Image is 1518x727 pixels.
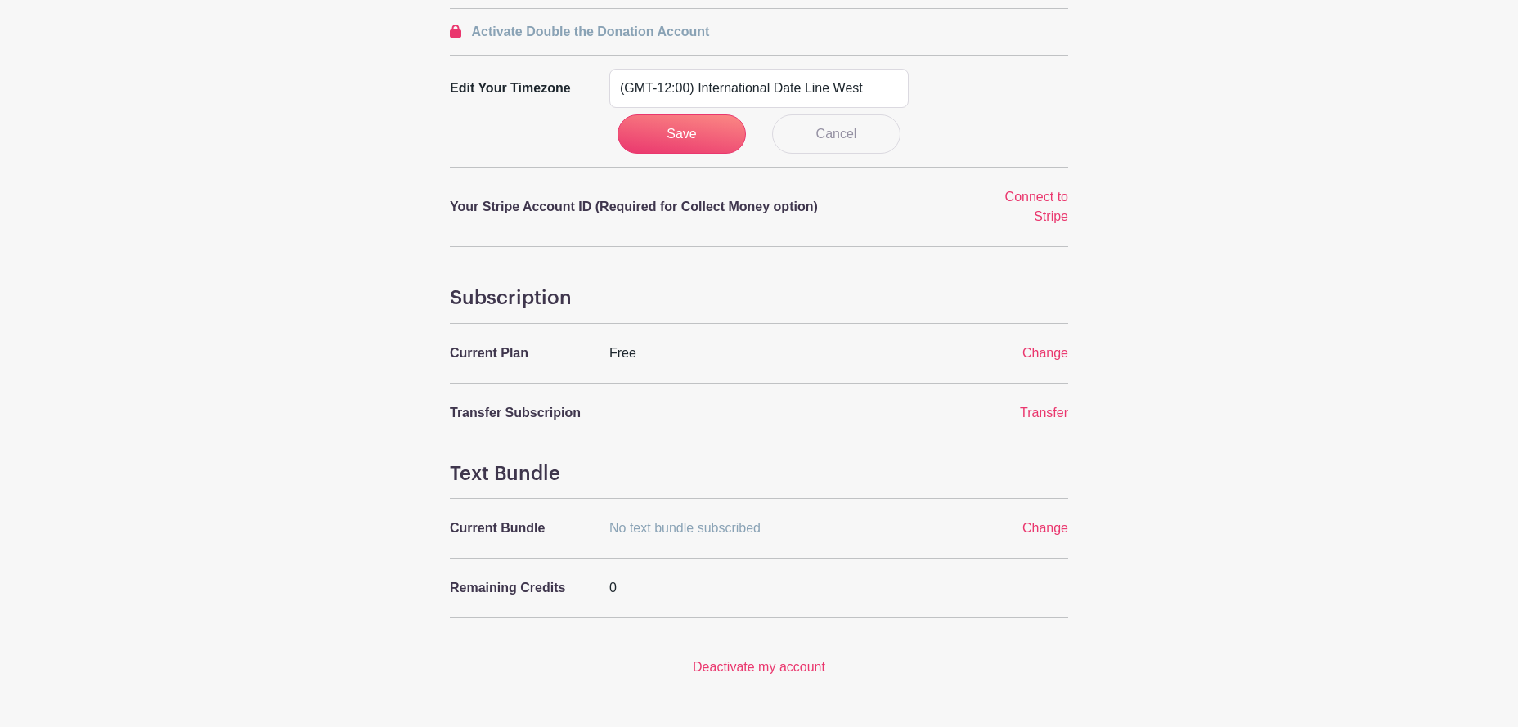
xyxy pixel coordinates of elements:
[693,660,825,674] a: Deactivate my account
[450,286,1068,310] h4: Subscription
[1005,190,1068,223] a: Connect to Stripe
[1022,521,1068,535] a: Change
[618,114,747,154] input: Save
[600,343,972,363] div: Free
[450,462,1068,486] h4: Text Bundle
[1020,406,1068,420] a: Transfer
[1022,346,1068,360] a: Change
[609,521,761,535] span: No text bundle subscribed
[440,69,600,108] label: Edit your timezone
[450,518,590,538] p: Current Bundle
[772,114,901,154] a: Cancel
[450,197,962,217] p: Your Stripe Account ID (Required for Collect Money option)
[450,578,590,598] p: Remaining Credits
[600,578,972,598] div: 0
[471,25,709,38] span: Activate Double the Donation Account
[450,403,590,423] p: Transfer Subscripion
[450,343,590,363] p: Current Plan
